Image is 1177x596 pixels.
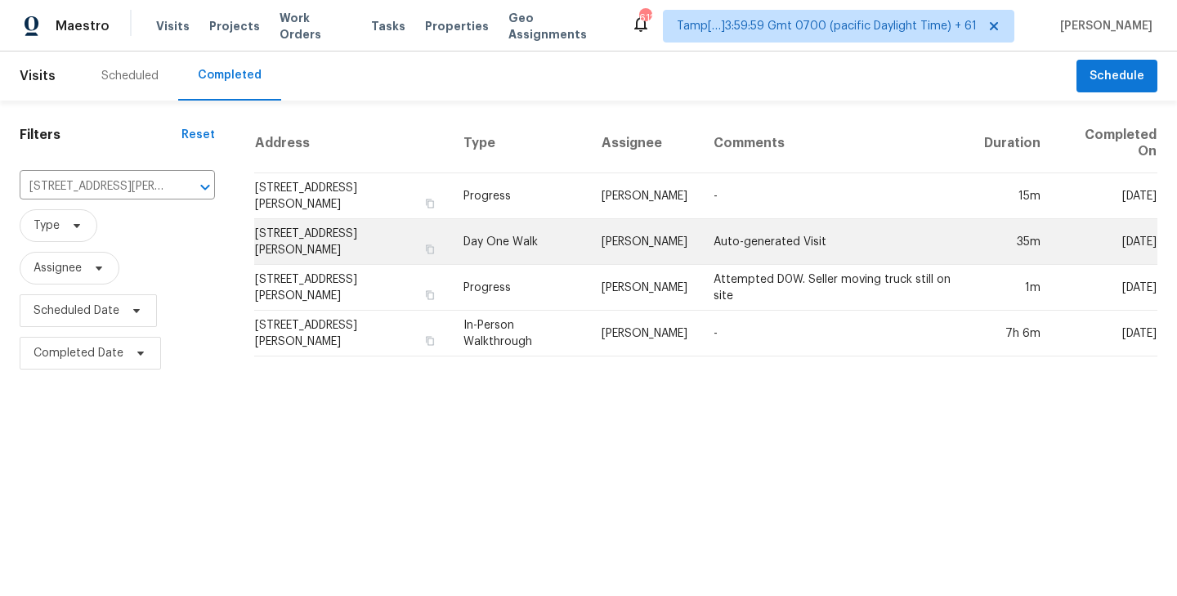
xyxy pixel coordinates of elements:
th: Duration [971,114,1054,173]
span: Completed Date [34,345,123,361]
span: Tamp[…]3:59:59 Gmt 0700 (pacific Daylight Time) + 61 [677,18,977,34]
input: Search for an address... [20,174,169,199]
div: Scheduled [101,68,159,84]
th: Comments [700,114,971,173]
td: 1m [971,265,1054,311]
td: Attempted D0W. Seller moving truck still on site [700,265,971,311]
th: Type [450,114,588,173]
td: [DATE] [1054,265,1157,311]
th: Address [254,114,450,173]
span: Projects [209,18,260,34]
td: [STREET_ADDRESS][PERSON_NAME] [254,265,450,311]
td: [PERSON_NAME] [588,265,700,311]
div: 612 [639,10,651,26]
button: Copy Address [423,196,437,211]
span: Type [34,217,60,234]
td: 35m [971,219,1054,265]
td: [PERSON_NAME] [588,173,700,219]
button: Schedule [1076,60,1157,93]
h1: Filters [20,127,181,143]
td: 15m [971,173,1054,219]
span: Tasks [371,20,405,32]
span: Properties [425,18,489,34]
span: Geo Assignments [508,10,611,43]
span: Schedule [1090,66,1144,87]
span: Scheduled Date [34,302,119,319]
th: Completed On [1054,114,1157,173]
td: In-Person Walkthrough [450,311,588,356]
td: [STREET_ADDRESS][PERSON_NAME] [254,173,450,219]
td: [PERSON_NAME] [588,311,700,356]
button: Open [194,176,217,199]
td: [DATE] [1054,219,1157,265]
td: Progress [450,173,588,219]
td: [STREET_ADDRESS][PERSON_NAME] [254,219,450,265]
div: Completed [198,67,262,83]
span: Visits [156,18,190,34]
button: Copy Address [423,334,437,348]
td: [DATE] [1054,173,1157,219]
button: Copy Address [423,288,437,302]
td: 7h 6m [971,311,1054,356]
span: Work Orders [280,10,351,43]
td: [DATE] [1054,311,1157,356]
span: Assignee [34,260,82,276]
td: Auto-generated Visit [700,219,971,265]
td: Day One Walk [450,219,588,265]
div: Reset [181,127,215,143]
td: - [700,311,971,356]
td: [PERSON_NAME] [588,219,700,265]
td: [STREET_ADDRESS][PERSON_NAME] [254,311,450,356]
span: Visits [20,58,56,94]
span: Maestro [56,18,110,34]
td: Progress [450,265,588,311]
th: Assignee [588,114,700,173]
td: - [700,173,971,219]
span: [PERSON_NAME] [1054,18,1152,34]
